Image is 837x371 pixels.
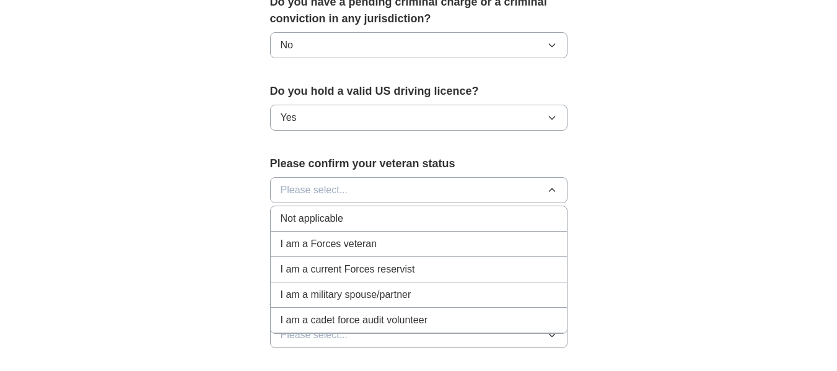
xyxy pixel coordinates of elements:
span: Yes [281,110,297,125]
button: Please select... [270,177,567,203]
button: No [270,32,567,58]
span: I am a current Forces reservist [281,262,415,277]
span: I am a Forces veteran [281,237,377,251]
span: Please select... [281,183,348,198]
label: Do you hold a valid US driving licence? [270,83,567,100]
button: Yes [270,105,567,131]
span: I am a cadet force audit volunteer [281,313,427,328]
span: Please select... [281,328,348,343]
span: I am a military spouse/partner [281,287,411,302]
label: Please confirm your veteran status [270,155,567,172]
span: No [281,38,293,53]
span: Not applicable [281,211,343,226]
button: Please select... [270,322,567,348]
